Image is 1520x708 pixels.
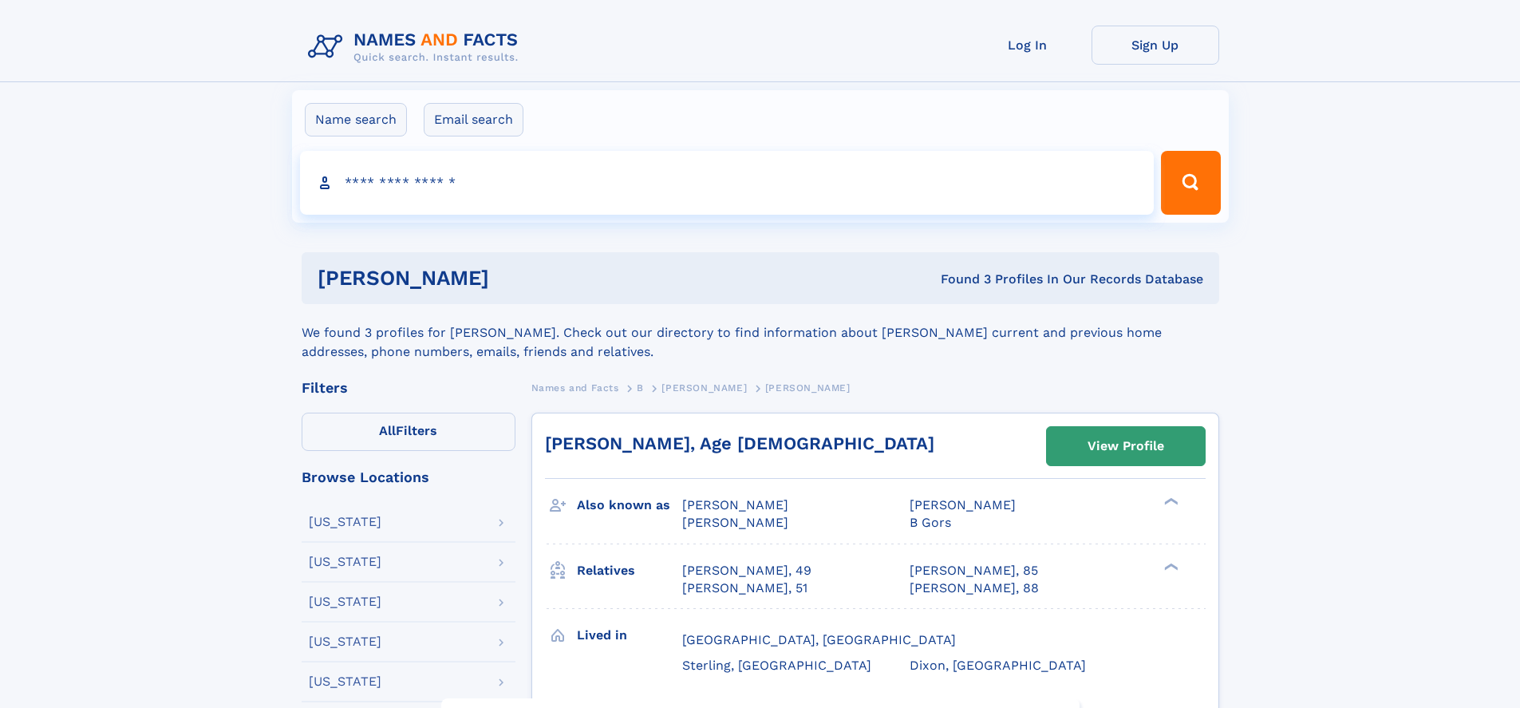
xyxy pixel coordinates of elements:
[765,382,851,394] span: [PERSON_NAME]
[910,497,1016,512] span: [PERSON_NAME]
[309,675,381,688] div: [US_STATE]
[682,562,811,579] a: [PERSON_NAME], 49
[1047,427,1205,465] a: View Profile
[309,595,381,608] div: [US_STATE]
[682,497,788,512] span: [PERSON_NAME]
[661,378,747,398] a: [PERSON_NAME]
[577,557,682,584] h3: Relatives
[531,378,619,398] a: Names and Facts
[715,271,1203,288] div: Found 3 Profiles In Our Records Database
[1092,26,1219,65] a: Sign Up
[1088,428,1164,465] div: View Profile
[910,579,1039,597] a: [PERSON_NAME], 88
[682,658,871,673] span: Sterling, [GEOGRAPHIC_DATA]
[300,151,1155,215] input: search input
[964,26,1092,65] a: Log In
[302,304,1219,362] div: We found 3 profiles for [PERSON_NAME]. Check out our directory to find information about [PERSON_...
[302,381,515,395] div: Filters
[910,515,951,530] span: B Gors
[910,658,1086,673] span: Dixon, [GEOGRAPHIC_DATA]
[1160,561,1179,572] div: ❯
[682,515,788,530] span: [PERSON_NAME]
[309,635,381,648] div: [US_STATE]
[309,516,381,528] div: [US_STATE]
[302,470,515,485] div: Browse Locations
[309,556,381,568] div: [US_STATE]
[1161,151,1220,215] button: Search Button
[682,632,956,647] span: [GEOGRAPHIC_DATA], [GEOGRAPHIC_DATA]
[302,26,531,69] img: Logo Names and Facts
[682,579,807,597] a: [PERSON_NAME], 51
[379,423,396,438] span: All
[637,378,644,398] a: B
[545,433,934,453] a: [PERSON_NAME], Age [DEMOGRAPHIC_DATA]
[305,103,407,136] label: Name search
[637,382,644,394] span: B
[577,622,682,649] h3: Lived in
[302,413,515,451] label: Filters
[318,268,715,288] h1: [PERSON_NAME]
[424,103,523,136] label: Email search
[661,382,747,394] span: [PERSON_NAME]
[910,562,1038,579] a: [PERSON_NAME], 85
[1160,496,1179,507] div: ❯
[577,492,682,519] h3: Also known as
